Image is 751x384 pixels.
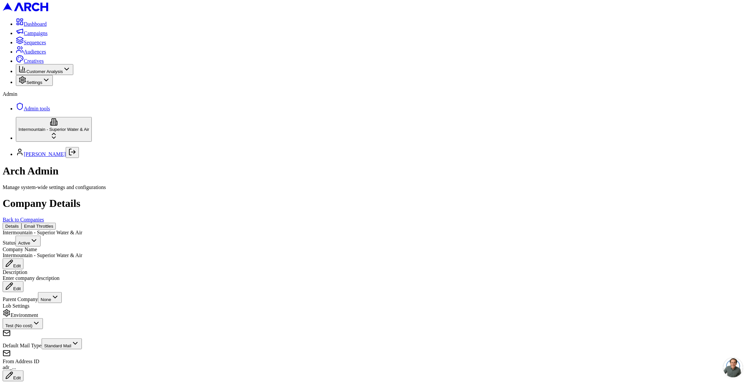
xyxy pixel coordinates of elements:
a: Dashboard [16,21,47,27]
label: Description [3,269,27,275]
label: Company Name [3,247,37,252]
a: Sequences [16,40,46,45]
button: Email Throttles [21,223,56,230]
h1: Arch Admin [3,165,748,177]
a: Audiences [16,49,46,55]
button: Intermountain - Superior Water & Air [16,117,92,142]
a: Back to Companies [3,217,44,222]
div: Admin [3,91,748,97]
a: Admin tools [16,106,50,111]
a: Creatives [16,58,44,64]
label: Environment [11,312,38,318]
span: Audiences [24,49,46,55]
span: Campaigns [24,30,48,36]
div: Lob Settings [3,303,748,309]
button: Settings [16,75,53,86]
div: Intermountain - Superior Water & Air [3,230,748,236]
a: [PERSON_NAME] [24,151,66,157]
button: Edit [3,281,23,292]
span: Dashboard [24,21,47,27]
label: From Address ID [3,359,39,364]
span: Settings [26,80,42,85]
span: Intermountain - Superior Water & Air [3,252,82,258]
button: Edit [3,258,23,269]
button: Customer Analysis [16,64,73,75]
span: adr_... [3,365,16,370]
a: Campaigns [16,30,48,36]
label: Parent Company [3,296,38,302]
span: Customer Analysis [26,69,63,74]
div: Open chat [723,358,743,377]
label: Default Mail Type [3,343,42,348]
span: Enter company description [3,275,59,281]
span: Sequences [24,40,46,45]
button: Log out [66,147,79,158]
label: Status [3,240,16,246]
h1: Company Details [3,197,748,210]
span: Edit [13,375,21,380]
button: Edit [3,370,23,381]
span: Intermountain - Superior Water & Air [18,127,89,132]
span: Edit [13,263,21,268]
span: Edit [13,286,21,291]
button: Details [3,223,21,230]
div: Manage system-wide settings and configurations [3,184,748,190]
span: Admin tools [24,106,50,111]
span: Creatives [24,58,44,64]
